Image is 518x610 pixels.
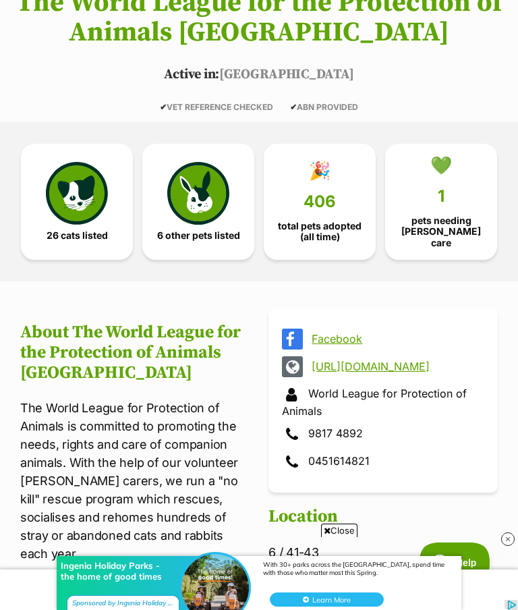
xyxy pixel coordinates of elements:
img: Ingenia Holiday Parks - the home of good times [181,25,249,92]
span: 1 [438,187,444,206]
span: 6 other pets listed [157,230,240,241]
div: Sponsored by Ingenia Holiday Parks [67,66,179,83]
p: The World League for Protection of Animals is committed to promoting the needs, rights and care o... [20,399,250,563]
div: 0451614821 [282,451,484,472]
icon: ✔ [160,102,167,112]
span: Close [321,524,357,537]
a: [URL][DOMAIN_NAME] [312,360,479,372]
a: Facebook [312,333,479,345]
a: 6 other pets listed [142,144,254,260]
h2: Location [268,507,498,527]
a: 💚 1 pets needing [PERSON_NAME] care [385,144,497,260]
span: ABN PROVIDED [290,102,358,112]
span: VET REFERENCE CHECKED [160,102,273,112]
img: close_rtb.svg [501,532,515,546]
h2: About The World League for the Protection of Animals [GEOGRAPHIC_DATA] [20,323,250,383]
div: 🎉 [309,161,330,181]
img: cat-icon-068c71abf8fe30c970a85cd354bc8e23425d12f6e8612795f06af48be43a487a.svg [46,162,108,224]
icon: ✔ [290,102,297,112]
div: 9817 4892 [282,424,484,445]
span: total pets adopted (all time) [275,221,364,242]
button: Learn More [270,63,384,78]
a: 26 cats listed [21,144,133,260]
div: World League for Protection of Animals [282,384,484,417]
span: pets needing [PERSON_NAME] care [397,215,486,248]
div: 💚 [430,155,452,175]
span: 26 cats listed [47,230,108,241]
div: Ingenia Holiday Parks - the home of good times [61,31,173,53]
span: Active in: [164,66,219,83]
div: With 30+ parks across the [GEOGRAPHIC_DATA], spend time with those who matter most this Spring. [263,31,444,47]
a: 🎉 406 total pets adopted (all time) [264,144,376,260]
img: bunny-icon-b786713a4a21a2fe6d13e954f4cb29d131f1b31f8a74b52ca2c6d2999bc34bbe.svg [167,162,229,224]
span: 406 [304,192,336,211]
